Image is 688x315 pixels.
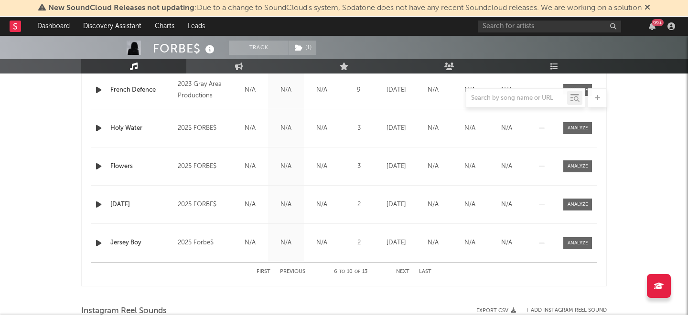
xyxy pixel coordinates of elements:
div: 2025 FORBE$ [178,161,230,172]
a: French Defence [110,85,173,95]
div: + Add Instagram Reel Sound [516,308,607,313]
div: N/A [417,162,449,171]
input: Search by song name or URL [466,94,567,102]
div: [DATE] [380,238,412,248]
div: N/A [491,124,523,133]
div: N/A [235,200,266,210]
a: Charts [148,17,181,36]
a: Jersey Boy [110,238,173,248]
a: Discovery Assistant [76,17,148,36]
div: N/A [491,200,523,210]
div: [DATE] [380,200,412,210]
div: N/A [491,85,523,95]
div: [DATE] [380,162,412,171]
span: Dismiss [645,4,650,12]
div: 99 + [652,19,664,26]
div: N/A [491,162,523,171]
div: N/A [235,124,266,133]
span: : Due to a change to SoundCloud's system, Sodatone does not have any recent Soundcloud releases. ... [48,4,642,12]
div: 2023 Gray Area Productions [178,79,230,102]
div: 2025 Forbe$ [178,237,230,249]
button: Export CSV [476,308,516,314]
div: N/A [454,200,486,210]
div: N/A [417,238,449,248]
div: N/A [235,238,266,248]
div: N/A [270,85,301,95]
div: FORBE$ [153,41,217,56]
div: [DATE] [380,124,412,133]
button: (1) [289,41,316,55]
a: Flowers [110,162,173,171]
button: Track [229,41,289,55]
div: N/A [235,162,266,171]
div: N/A [270,238,301,248]
span: to [339,270,345,274]
a: Dashboard [31,17,76,36]
div: 6 10 13 [324,266,377,278]
div: N/A [306,162,337,171]
div: N/A [454,85,486,95]
div: N/A [306,124,337,133]
div: N/A [306,85,337,95]
div: 2025 FORBE$ [178,123,230,134]
div: N/A [270,200,301,210]
button: + Add Instagram Reel Sound [526,308,607,313]
div: N/A [417,85,449,95]
div: 2 [342,238,376,248]
div: [DATE] [380,85,412,95]
div: N/A [306,238,337,248]
span: New SoundCloud Releases not updating [48,4,194,12]
button: 99+ [649,22,656,30]
div: N/A [270,124,301,133]
span: ( 1 ) [289,41,317,55]
button: Last [419,269,431,274]
a: Leads [181,17,212,36]
div: N/A [270,162,301,171]
div: 3 [342,162,376,171]
button: Previous [280,269,305,274]
a: Holy Water [110,124,173,133]
span: of [355,270,360,274]
button: Next [396,269,409,274]
div: 3 [342,124,376,133]
button: First [257,269,270,274]
div: N/A [454,124,486,133]
div: N/A [306,200,337,210]
div: 2 [342,200,376,210]
div: N/A [235,85,266,95]
div: 9 [342,85,376,95]
div: N/A [454,238,486,248]
div: N/A [454,162,486,171]
div: N/A [417,200,449,210]
div: N/A [417,124,449,133]
input: Search for artists [478,21,621,32]
a: [DATE] [110,200,173,210]
div: 2025 FORBE$ [178,199,230,210]
div: N/A [491,238,523,248]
